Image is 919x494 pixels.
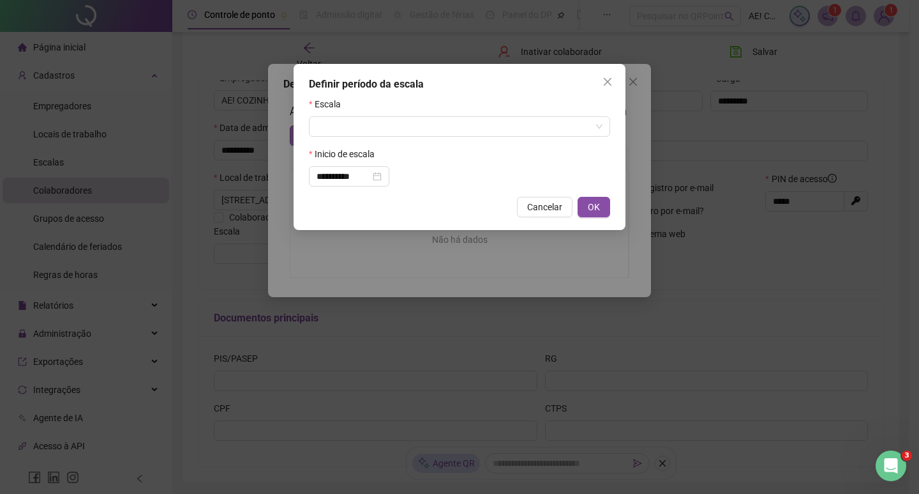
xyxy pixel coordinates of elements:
span: Cancelar [527,200,562,214]
span: close [602,77,613,87]
span: OK [588,200,600,214]
button: Cancelar [517,197,572,217]
div: Definir período da escala [309,77,610,92]
button: OK [578,197,610,217]
iframe: Intercom live chat [876,451,906,481]
span: 3 [902,451,912,461]
label: Escala [309,97,349,111]
button: Close [597,72,618,92]
label: Inicio de escala [309,147,383,161]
